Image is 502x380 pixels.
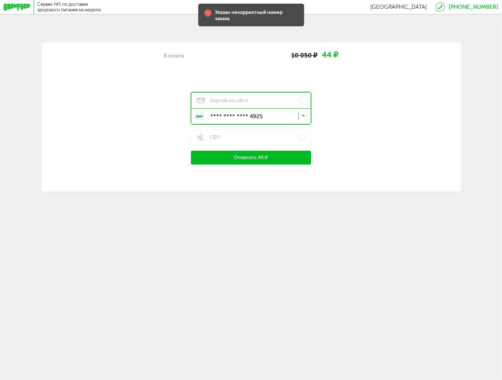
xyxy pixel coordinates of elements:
[197,133,220,141] span: СБП
[370,4,427,10] span: [GEOGRAPHIC_DATA]
[191,151,311,165] button: Оплатить 44 ₽
[215,9,298,22] div: Указан некорректный номер заказа
[197,97,248,104] span: Картой на сайте
[164,52,216,60] div: К оплате
[322,50,338,59] span: 44 ₽
[37,1,101,13] div: Сервис №1 по доставке здорового питания на неделю
[197,133,204,141] img: sbp-pay.a0b1cb1.svg
[292,52,318,59] span: 10 050 ₽
[449,4,498,10] a: [PHONE_NUMBER]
